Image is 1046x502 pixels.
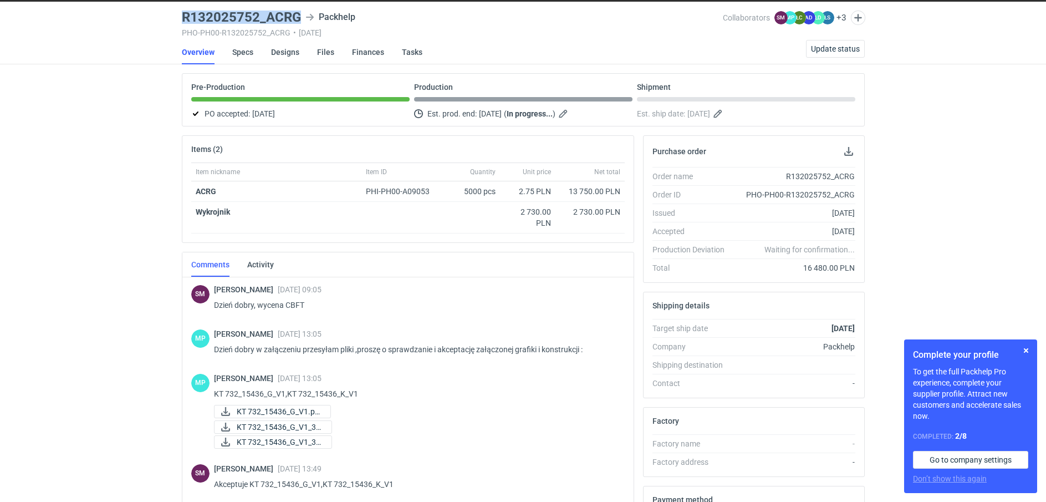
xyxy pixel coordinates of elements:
[182,11,301,24] h3: R132025752_ACRG
[470,168,496,176] span: Quantity
[402,40,422,64] a: Tasks
[196,168,240,176] span: Item nickname
[831,324,855,333] strong: [DATE]
[687,107,710,120] span: [DATE]
[733,189,855,200] div: PHO-PH00-R132025752_ACRG
[733,457,855,468] div: -
[214,478,616,491] p: Akceptuje KT 732_15436_G_V1,KT 732_15436_K_V1
[652,457,733,468] div: Factory address
[214,374,278,383] span: [PERSON_NAME]
[652,244,733,255] div: Production Deviation
[191,374,210,392] figcaption: MP
[252,107,275,120] span: [DATE]
[560,206,620,217] div: 2 730.00 PLN
[214,435,325,449] div: KT 732_15436_G_V1_3D.JPG
[821,11,834,24] figcaption: ŁS
[191,145,223,154] h2: Items (2)
[293,28,296,37] span: •
[191,285,210,303] figcaption: SM
[812,11,825,24] figcaption: ŁD
[652,359,733,371] div: Shipping destination
[232,40,253,64] a: Specs
[913,348,1028,362] h1: Complete your profile
[652,226,733,237] div: Accepted
[414,83,453,92] p: Production
[214,329,278,338] span: [PERSON_NAME]
[594,168,620,176] span: Net total
[652,301,710,310] h2: Shipping details
[214,420,325,434] div: KT 732_15436_G_V1_3D ruch.pdf
[237,421,323,433] span: KT 732_15436_G_V1_3D...
[764,244,855,255] em: Waiting for confirmation...
[802,11,815,24] figcaption: AD
[191,464,210,483] div: Sebastian Markut
[637,107,855,120] div: Est. ship date:
[366,186,440,197] div: PHI-PH00-A09053
[247,252,274,277] a: Activity
[733,378,855,389] div: -
[182,28,723,37] div: PHO-PH00-R132025752_ACRG [DATE]
[214,298,616,312] p: Dzień dobry, wycena CBFT
[913,366,1028,422] p: To get the full Packhelp Pro experience, complete your supplier profile. Attract new customers an...
[191,83,245,92] p: Pre-Production
[191,329,210,348] figcaption: MP
[850,11,865,25] button: Edit collaborators
[196,187,216,196] strong: ACRG
[652,378,733,389] div: Contact
[733,341,855,352] div: Packhelp
[913,473,987,484] button: Don’t show this again
[913,451,1028,469] a: Go to company settings
[712,107,726,120] button: Edit estimated shipping date
[723,13,770,22] span: Collaborators
[560,186,620,197] div: 13 750.00 PLN
[733,171,855,182] div: R132025752_ACRG
[214,405,331,418] a: KT 732_15436_G_V1.pd...
[271,40,299,64] a: Designs
[278,464,322,473] span: [DATE] 13:49
[278,285,322,294] span: [DATE] 09:05
[352,40,384,64] a: Finances
[479,107,502,120] span: [DATE]
[793,11,806,24] figcaption: ŁC
[652,171,733,182] div: Order name
[652,417,679,425] h2: Factory
[811,45,860,53] span: Update status
[1019,344,1033,357] button: Skip for now
[652,438,733,449] div: Factory name
[558,107,571,120] button: Edit estimated production end date
[414,107,632,120] div: Est. prod. end:
[733,438,855,449] div: -
[913,430,1028,442] div: Completed:
[278,374,322,383] span: [DATE] 13:05
[652,147,706,156] h2: Purchase order
[774,11,788,24] figcaption: SM
[317,40,334,64] a: Files
[191,374,210,392] div: Martyna Paroń
[733,207,855,219] div: [DATE]
[836,13,846,23] button: +3
[214,464,278,473] span: [PERSON_NAME]
[637,83,671,92] p: Shipment
[366,168,387,176] span: Item ID
[237,405,322,418] span: KT 732_15436_G_V1.pd...
[523,168,551,176] span: Unit price
[214,387,616,400] p: KT 732_15436_G_V1,KT 732_15436_K_V1
[214,420,332,434] a: KT 732_15436_G_V1_3D...
[733,262,855,273] div: 16 480.00 PLN
[783,11,797,24] figcaption: MP
[237,436,323,448] span: KT 732_15436_G_V1_3D...
[652,262,733,273] div: Total
[652,207,733,219] div: Issued
[191,329,210,348] div: Martyna Paroń
[196,207,230,216] strong: Wykrojnik
[955,432,967,440] strong: 2 / 8
[504,109,507,118] em: (
[278,329,322,338] span: [DATE] 13:05
[214,435,332,449] a: KT 732_15436_G_V1_3D...
[507,109,553,118] strong: In progress...
[191,252,229,277] a: Comments
[806,40,865,58] button: Update status
[191,107,410,120] div: PO accepted:
[445,181,500,202] div: 5000 pcs
[652,341,733,352] div: Company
